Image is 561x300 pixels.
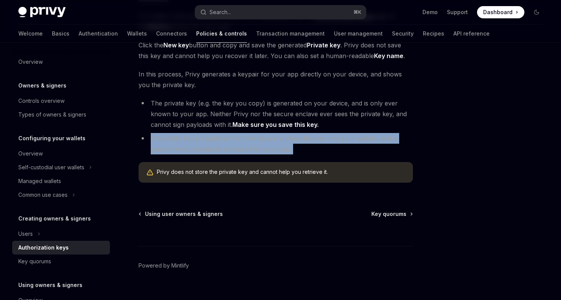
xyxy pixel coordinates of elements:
span: In this process, Privy generates a keypair for your app directly on your device, and shows you th... [139,69,413,90]
h5: Creating owners & signers [18,214,91,223]
a: Authorization keys [12,241,110,255]
a: Using user owners & signers [139,210,223,218]
a: Authentication [79,24,118,43]
a: Controls overview [12,94,110,108]
button: Toggle dark mode [530,6,543,18]
a: Types of owners & signers [12,108,110,122]
h5: Owners & signers [18,81,66,90]
a: Recipes [423,24,444,43]
div: Key quorums [18,257,51,266]
span: Privy does not store the private key and cannot help you retrieve it. [157,168,405,176]
svg: Warning [146,169,154,177]
a: Wallets [127,24,147,43]
a: Key quorums [12,255,110,268]
a: Basics [52,24,69,43]
a: Managed wallets [12,174,110,188]
button: Toggle Users section [12,227,110,241]
div: Overview [18,149,43,158]
h5: Configuring your wallets [18,134,85,143]
div: Types of owners & signers [18,110,86,119]
a: Dashboard [477,6,524,18]
span: Dashboard [483,8,513,16]
button: Open search [195,5,366,19]
div: Authorization keys [18,243,69,252]
span: Using user owners & signers [145,210,223,218]
a: Security [392,24,414,43]
img: dark logo [18,7,66,18]
strong: Private key [307,41,340,49]
li: The private key (e.g. the key you copy) is generated on your device, and is only ever known to yo... [139,98,413,130]
div: Search... [210,8,231,17]
a: Demo [422,8,438,16]
div: Users [18,229,33,238]
a: Overview [12,55,110,69]
a: API reference [453,24,490,43]
a: Transaction management [256,24,325,43]
a: Welcome [18,24,43,43]
strong: Key name [374,52,403,60]
span: Key quorums [371,210,406,218]
a: User management [334,24,383,43]
div: Managed wallets [18,177,61,186]
span: Click the button and copy and save the generated . Privy does not save this key and cannot help y... [139,40,413,61]
div: Common use cases [18,190,68,199]
a: Overview [12,147,110,161]
div: Overview [18,57,43,66]
strong: Make sure you save this key. [232,121,319,128]
div: Controls overview [18,96,64,105]
a: Policies & controls [196,24,247,43]
h5: Using owners & signers [18,281,82,290]
a: Support [447,8,468,16]
span: ⌘ K [353,9,361,15]
a: Connectors [156,24,187,43]
button: Toggle Common use cases section [12,188,110,202]
a: Key quorums [371,210,412,218]
li: The public key is registered with the secure enclave that secures your wallets, and is used to ve... [139,133,413,154]
div: Self-custodial user wallets [18,163,84,172]
strong: New key [163,41,189,49]
button: Toggle Self-custodial user wallets section [12,161,110,174]
a: Powered by Mintlify [139,262,189,269]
